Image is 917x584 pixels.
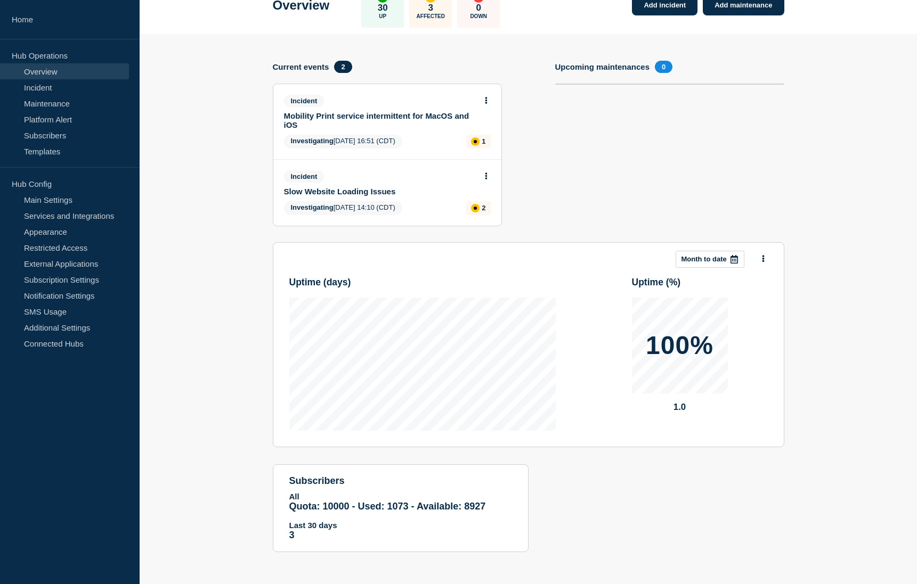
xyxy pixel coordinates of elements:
span: Incident [284,170,324,183]
h3: Uptime ( % ) [632,277,681,288]
span: [DATE] 16:51 (CDT) [284,135,402,149]
span: Quota: 10000 - Used: 1073 - Available: 8927 [289,501,486,512]
p: 30 [378,3,388,13]
p: Up [379,13,386,19]
h4: Current events [273,62,329,71]
p: 100% [646,333,713,358]
h3: Uptime ( days ) [289,277,351,288]
div: affected [471,137,480,146]
span: [DATE] 14:10 (CDT) [284,201,402,215]
span: 0 [655,61,672,73]
button: Month to date [676,251,744,268]
p: Affected [417,13,445,19]
p: Down [470,13,487,19]
span: Incident [284,95,324,107]
p: 1 [482,137,485,145]
span: Investigating [291,137,334,145]
span: Investigating [291,203,334,211]
div: affected [471,204,480,212]
p: Last 30 days [289,521,512,530]
p: All [289,492,512,501]
h4: Upcoming maintenances [555,62,650,71]
p: 1.0 [632,402,728,413]
span: 2 [334,61,352,73]
p: Month to date [681,255,727,263]
p: 3 [289,530,512,541]
a: Mobility Print service intermittent for MacOS and iOS [284,111,476,129]
h4: subscribers [289,475,512,487]
p: 2 [482,204,485,212]
p: 3 [428,3,433,13]
p: 0 [476,3,481,13]
a: Slow Website Loading Issues [284,187,476,196]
